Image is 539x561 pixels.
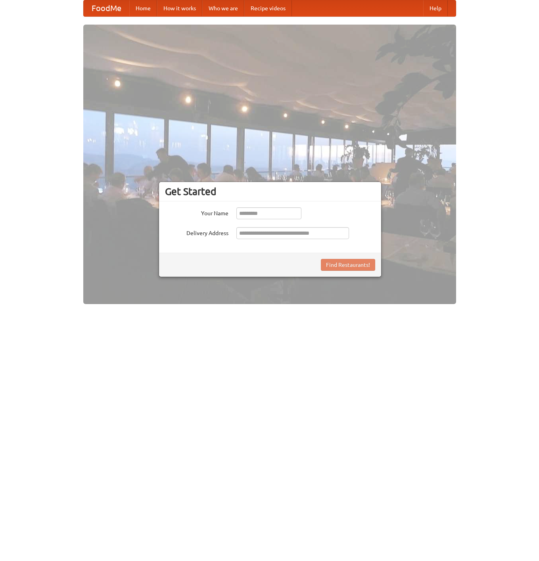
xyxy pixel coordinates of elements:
[423,0,448,16] a: Help
[165,227,228,237] label: Delivery Address
[202,0,244,16] a: Who we are
[157,0,202,16] a: How it works
[129,0,157,16] a: Home
[165,186,375,197] h3: Get Started
[84,0,129,16] a: FoodMe
[321,259,375,271] button: Find Restaurants!
[165,207,228,217] label: Your Name
[244,0,292,16] a: Recipe videos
